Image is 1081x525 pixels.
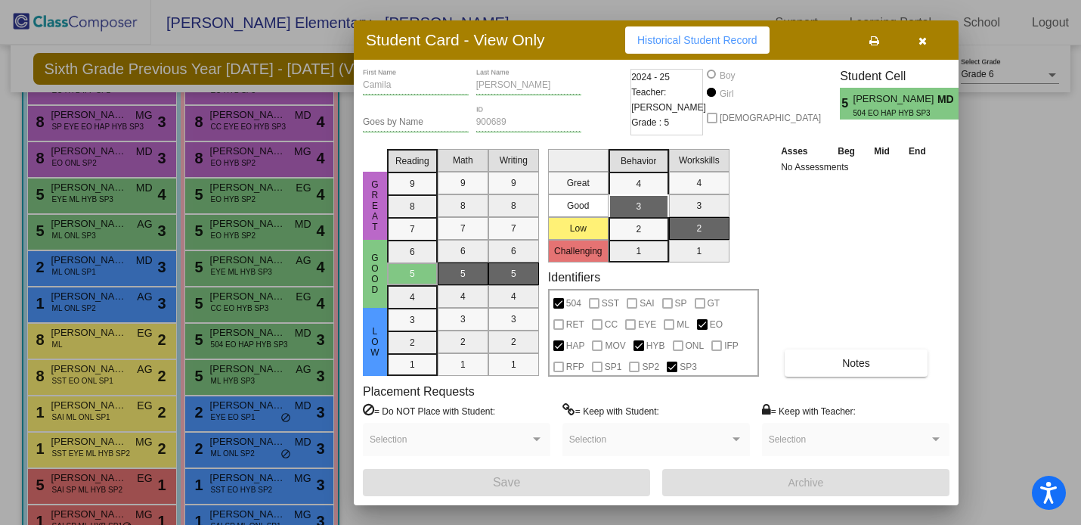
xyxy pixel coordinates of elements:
span: Save [493,476,520,489]
label: = Do NOT Place with Student: [363,403,495,418]
button: Historical Student Record [625,26,770,54]
span: Historical Student Record [637,34,757,46]
span: SP [675,294,687,312]
th: Beg [828,143,864,160]
button: Archive [662,469,949,496]
span: [PERSON_NAME] [853,92,937,107]
span: 5 [840,95,853,113]
span: 3 [959,95,971,113]
span: RET [566,315,584,334]
span: Great [368,179,382,232]
span: [DEMOGRAPHIC_DATA] [720,109,821,127]
input: Enter ID [476,117,582,128]
span: RFP [566,358,584,376]
span: HYB [646,337,665,355]
th: End [899,143,935,160]
span: SP1 [605,358,622,376]
div: Boy [719,69,736,82]
label: = Keep with Student: [562,403,659,418]
span: SAI [640,294,654,312]
th: Asses [777,143,828,160]
h3: Student Card - View Only [366,30,545,49]
h3: Student Cell [840,69,971,83]
span: ONL [686,337,705,355]
span: SP3 [680,358,697,376]
label: = Keep with Teacher: [762,403,856,418]
div: Girl [719,87,734,101]
td: No Assessments [777,160,936,175]
button: Save [363,469,650,496]
input: goes by name [363,117,469,128]
span: SST [602,294,619,312]
span: SP2 [642,358,659,376]
span: CC [605,315,618,334]
label: Identifiers [548,270,600,284]
span: Notes [842,357,870,369]
span: Teacher: [PERSON_NAME] [631,85,706,115]
span: Good [368,253,382,295]
span: Grade : 5 [631,115,669,130]
span: EO [710,315,723,334]
span: Archive [788,477,824,489]
span: Low [368,326,382,358]
th: Mid [865,143,899,160]
span: 504 EO HAP HYB SP3 [853,107,927,119]
span: 2024 - 25 [631,70,670,85]
span: MD [937,92,959,107]
span: EYE [638,315,656,334]
label: Placement Requests [363,384,475,399]
span: ML [677,315,689,334]
span: HAP [566,337,585,355]
span: IFP [724,337,739,355]
span: MOV [605,337,625,355]
span: 504 [566,294,581,312]
button: Notes [785,349,928,377]
span: GT [708,294,720,312]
